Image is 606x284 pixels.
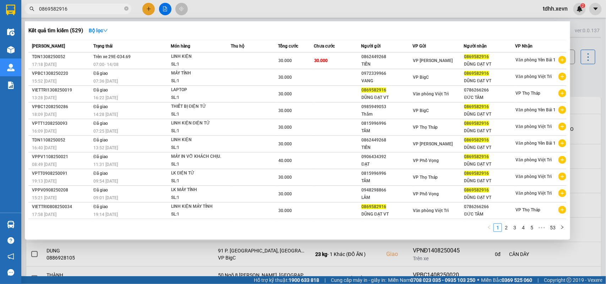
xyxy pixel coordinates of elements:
[464,154,489,159] span: 0869582916
[93,212,118,217] span: 19:14 [DATE]
[547,223,558,232] li: 53
[494,224,502,232] a: 1
[413,175,438,180] span: VP Thọ Tháp
[511,224,519,232] a: 3
[279,125,292,130] span: 30.000
[361,88,386,93] span: 0869582916
[558,223,567,232] button: right
[83,25,114,36] button: Bộ lọcdown
[171,119,224,127] div: LINH KIỆN ĐIỆN TỬ
[171,203,224,211] div: LINH KIỆN MÁY TÍNH
[32,170,91,177] div: VPTT0908250091
[171,144,224,152] div: SL: 1
[93,62,119,67] span: 07:00 - 14/08
[93,54,131,59] span: Trên xe 29E-034.69
[511,223,519,232] li: 3
[361,211,412,218] div: DŨNG ĐẠT VT
[314,58,328,63] span: 30.000
[93,71,108,76] span: Đã giao
[361,127,412,135] div: TÂM
[314,44,335,49] span: Chưa cước
[171,186,224,194] div: LK MÁY TÍNH
[558,139,566,147] span: plus-circle
[361,170,412,177] div: 0815996996
[93,188,108,193] span: Đã giao
[361,161,412,168] div: ĐẠT
[7,253,14,260] span: notification
[361,120,412,127] div: 0815996996
[39,5,123,13] input: Tìm tên, số ĐT hoặc mã đơn
[171,61,224,68] div: SL: 1
[93,79,118,84] span: 07:36 [DATE]
[171,161,224,168] div: SL: 1
[93,195,118,200] span: 09:01 [DATE]
[32,112,56,117] span: 18:09 [DATE]
[361,53,412,61] div: 0862449268
[516,141,556,146] span: Văn phòng Yên Bái 1
[464,211,515,218] div: ĐỨC TÂM
[361,144,412,151] div: TIẾN
[32,153,91,161] div: VPPV1108250021
[536,223,547,232] span: •••
[413,125,438,130] span: VP Thọ Tháp
[7,221,15,228] img: warehouse-icon
[171,103,224,111] div: THIẾT BỊ ĐIỆN TỬ
[502,224,510,232] a: 2
[558,123,566,130] span: plus-circle
[28,27,83,34] h3: Kết quả tìm kiếm ( 529 )
[32,70,91,77] div: VPBC1308250220
[32,103,91,111] div: VPBC1208250286
[361,186,412,194] div: 0948298866
[89,28,108,33] strong: Bộ lọc
[464,177,515,185] div: DŨNG ĐẠT VT
[464,61,515,68] div: DŨNG ĐẠT VT
[279,158,292,163] span: 40.000
[464,54,489,59] span: 0869582916
[93,112,118,117] span: 14:28 [DATE]
[413,141,453,146] span: VP [PERSON_NAME]
[413,91,449,96] span: Văn phòng Việt Trì
[361,204,386,209] span: 0869582916
[464,127,515,135] div: DŨNG ĐẠT VT
[516,74,552,79] span: Văn phòng Việt Trì
[413,158,439,163] span: VP Phố Vọng
[558,173,566,180] span: plus-circle
[171,44,190,49] span: Món hàng
[171,211,224,218] div: SL: 1
[464,171,489,176] span: 0869582916
[7,46,15,54] img: warehouse-icon
[413,108,429,113] span: VP BigC
[279,58,292,63] span: 30.000
[515,44,533,49] span: VP Nhận
[361,137,412,144] div: 0862449268
[558,156,566,164] span: plus-circle
[32,120,91,127] div: VPTT1208250093
[93,145,118,150] span: 13:52 [DATE]
[558,89,566,97] span: plus-circle
[464,77,515,85] div: DŨNG ĐẠT VT
[536,223,547,232] li: Next 5 Pages
[528,224,536,232] a: 5
[464,111,515,118] div: DŨNG ĐẠT VT
[548,224,558,232] a: 53
[361,70,412,77] div: 0972339966
[279,175,292,180] span: 30.000
[93,138,108,143] span: Đã giao
[464,144,515,151] div: DŨNG ĐẠT VT
[93,154,108,159] span: Đã giao
[32,95,56,100] span: 13:28 [DATE]
[516,107,556,112] span: Văn phòng Yên Bái 1
[464,138,489,143] span: 0869582916
[7,269,14,276] span: message
[516,207,541,212] span: VP Thọ Tháp
[93,88,108,93] span: Đã giao
[32,137,91,144] div: TDN1108250052
[103,28,108,33] span: down
[464,87,515,94] div: 0786266266
[124,6,129,11] span: close-circle
[171,94,224,102] div: SL: 1
[32,186,91,194] div: VPPV0908250208
[558,106,566,114] span: plus-circle
[361,177,412,185] div: TÂM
